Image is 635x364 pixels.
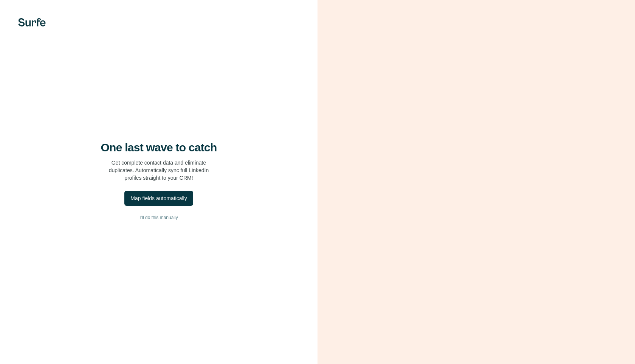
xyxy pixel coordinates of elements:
button: Map fields automatically [124,191,193,206]
h4: One last wave to catch [101,141,217,154]
p: Get complete contact data and eliminate duplicates. Automatically sync full LinkedIn profiles str... [109,159,209,182]
img: Surfe's logo [18,18,46,26]
button: I’ll do this manually [15,212,302,223]
div: Map fields automatically [130,194,187,202]
span: I’ll do this manually [139,214,178,221]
